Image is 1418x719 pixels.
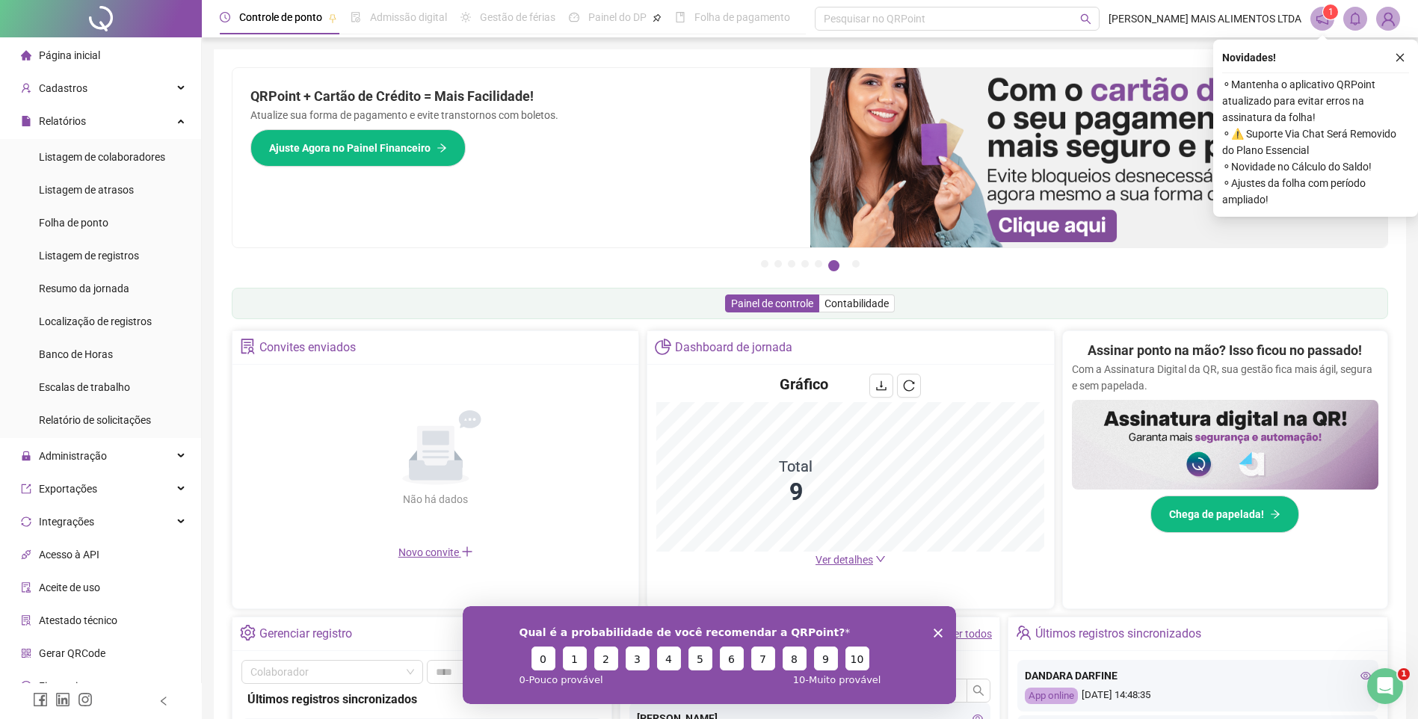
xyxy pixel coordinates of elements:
p: Atualize sua forma de pagamento e evite transtornos com boletos. [250,107,792,123]
div: [DATE] 14:48:35 [1025,688,1371,705]
span: Admissão digital [370,11,447,23]
span: eye [1360,670,1371,681]
span: Listagem de colaboradores [39,151,165,163]
span: Listagem de registros [39,250,139,262]
span: facebook [33,692,48,707]
sup: 1 [1323,4,1338,19]
span: down [875,554,886,564]
button: 5 [815,260,822,268]
span: setting [240,625,256,641]
span: Relatório de solicitações [39,414,151,426]
h2: QRPoint + Cartão de Crédito = Mais Facilidade! [250,86,792,107]
span: notification [1316,12,1329,25]
button: Chega de papelada! [1150,496,1299,533]
span: lock [21,451,31,461]
span: Integrações [39,516,94,528]
span: 1 [1398,668,1410,680]
span: Controle de ponto [239,11,322,23]
span: Localização de registros [39,315,152,327]
span: export [21,484,31,494]
span: sun [460,12,471,22]
div: Últimos registros sincronizados [247,690,597,709]
span: Novo convite [398,546,473,558]
iframe: Intercom live chat [1367,668,1403,704]
span: Painel de controle [731,297,813,309]
span: qrcode [21,648,31,658]
span: Novidades ! [1222,49,1276,66]
span: plus [461,546,473,558]
span: Chega de papelada! [1169,506,1264,522]
span: search [1080,13,1091,25]
span: Gerar QRCode [39,647,105,659]
h2: Assinar ponto na mão? Isso ficou no passado! [1088,340,1362,361]
span: book [675,12,685,22]
span: Ver detalhes [816,554,873,566]
span: linkedin [55,692,70,707]
span: Resumo da jornada [39,283,129,294]
span: arrow-right [437,143,447,153]
button: 4 [801,260,809,268]
span: ⚬ Mantenha o aplicativo QRPoint atualizado para evitar erros na assinatura da folha! [1222,76,1409,126]
span: Relatórios [39,115,86,127]
span: sync [21,516,31,527]
span: 1 [1328,7,1334,17]
button: 3 [788,260,795,268]
span: Administração [39,450,107,462]
span: api [21,549,31,560]
span: file-done [351,12,361,22]
div: Últimos registros sincronizados [1035,621,1201,647]
span: Acesso à API [39,549,99,561]
div: Não há dados [367,491,505,507]
span: audit [21,582,31,593]
span: reload [903,380,915,392]
span: dashboard [569,12,579,22]
div: Gerenciar registro [259,621,352,647]
div: Convites enviados [259,335,356,360]
p: Com a Assinatura Digital da QR, sua gestão fica mais ágil, segura e sem papelada. [1072,361,1378,394]
div: Dashboard de jornada [675,335,792,360]
span: Exportações [39,483,97,495]
span: arrow-right [1270,509,1280,519]
span: Gestão de férias [480,11,555,23]
span: Listagem de atrasos [39,184,134,196]
span: clock-circle [220,12,230,22]
span: close [1395,52,1405,63]
iframe: Pesquisa da QRPoint [463,606,956,704]
span: Ajuste Agora no Painel Financeiro [269,140,431,156]
button: Ajuste Agora no Painel Financeiro [250,129,466,167]
img: 88797 [1377,7,1399,30]
span: Financeiro [39,680,87,692]
button: 2 [774,260,782,268]
span: Folha de pagamento [694,11,790,23]
button: 1 [761,260,768,268]
span: ⚬ Novidade no Cálculo do Saldo! [1222,158,1409,175]
span: Banco de Horas [39,348,113,360]
a: Ver todos [947,628,992,640]
span: Aceite de uso [39,581,100,593]
span: [PERSON_NAME] MAIS ALIMENTOS LTDA [1109,10,1301,27]
span: instagram [78,692,93,707]
span: pie-chart [655,339,671,354]
div: App online [1025,688,1078,705]
span: search [972,685,984,697]
span: pushpin [653,13,662,22]
span: solution [240,339,256,354]
span: download [875,380,887,392]
span: Página inicial [39,49,100,61]
span: dollar [21,681,31,691]
span: bell [1348,12,1362,25]
span: solution [21,615,31,626]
